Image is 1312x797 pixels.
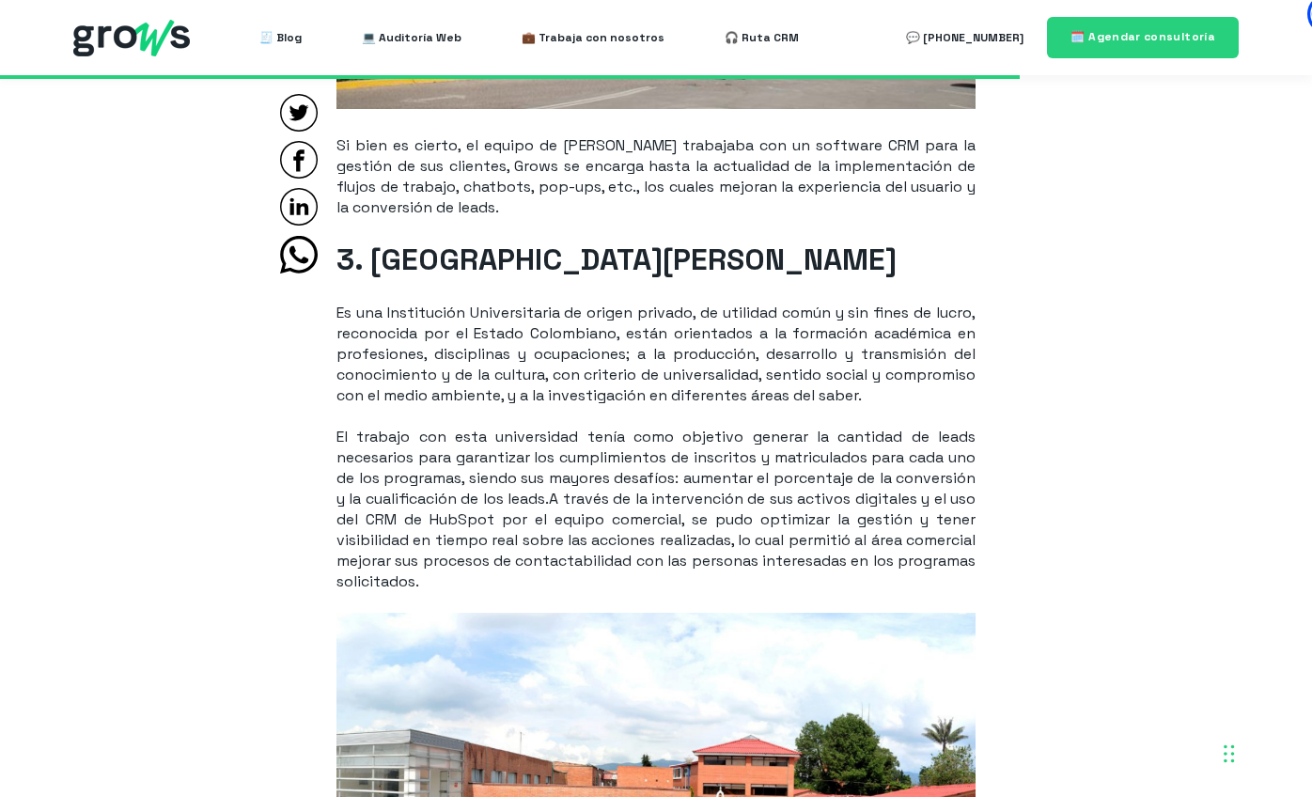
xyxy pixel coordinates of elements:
div: Drag [1224,726,1235,782]
span: A través de la intervención de sus activos digitales y el uso del CRM de HubSpot por el equipo co... [336,489,976,591]
a: 🎧 Ruta CRM [725,19,799,56]
a: 💻 Auditoría Web [362,19,461,56]
h2: 3. [GEOGRAPHIC_DATA][PERSON_NAME] [336,239,976,281]
p: Si bien es cierto, el equipo de [PERSON_NAME] trabajaba con un software CRM para la gestión de su... [336,135,976,218]
p: Es una Institución Universitaria de origen privado, de utilidad común y sin fines de lucro, recon... [336,303,976,406]
p: El trabajo con esta universidad tenía como objetivo generar la cantidad de leads necesarios para ... [336,427,976,592]
a: 💼 Trabaja con nosotros [522,19,664,56]
a: 💬 [PHONE_NUMBER] [906,19,1023,56]
a: 🧾 Blog [259,19,302,56]
span: 🗓️ Agendar consultoría [1070,29,1215,44]
iframe: Chat Widget [974,534,1312,797]
img: grows - hubspot [73,20,190,56]
a: 🗓️ Agendar consultoría [1047,17,1239,57]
